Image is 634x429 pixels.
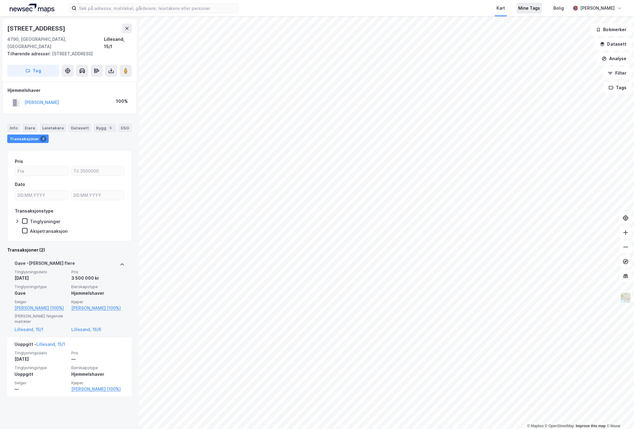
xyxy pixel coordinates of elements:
[40,136,46,142] div: 2
[591,24,632,36] button: Bokmerker
[7,246,132,254] div: Transaksjoner (2)
[7,24,66,33] div: [STREET_ADDRESS]
[15,350,68,356] span: Tinglysningsdato
[15,385,68,393] div: —
[7,51,52,56] span: Tilhørende adresser:
[30,228,68,234] div: Aksjetransaksjon
[15,304,68,312] a: [PERSON_NAME] (100%)
[94,124,116,132] div: Bygg
[71,365,125,370] span: Eierskapstype
[604,400,634,429] iframe: Chat Widget
[15,314,68,324] span: [PERSON_NAME] følgende matrikler
[104,36,132,50] div: Lillesand, 15/1
[15,158,23,165] div: Pris
[71,385,125,393] a: [PERSON_NAME] (100%)
[15,365,68,370] span: Tinglysningstype
[71,371,125,378] div: Hjemmelshaver
[15,269,68,275] span: Tinglysningsdato
[116,98,128,105] div: 100%
[71,356,125,363] div: —
[30,219,60,224] div: Tinglysninger
[15,356,68,363] div: [DATE]
[71,191,124,200] input: DD.MM.YYYY
[7,50,127,57] div: [STREET_ADDRESS]
[15,207,53,215] div: Transaksjonstype
[15,167,68,176] input: Fra
[69,124,91,132] div: Datasett
[576,424,606,428] a: Improve this map
[71,269,125,275] span: Pris
[15,326,68,333] a: Lillesand, 15/1
[118,124,131,132] div: ESG
[71,350,125,356] span: Pris
[7,36,104,50] div: 4790, [GEOGRAPHIC_DATA], [GEOGRAPHIC_DATA]
[15,290,68,297] div: Gave
[497,5,505,12] div: Kart
[527,424,544,428] a: Mapbox
[15,371,68,378] div: Uoppgitt
[71,380,125,385] span: Kjøper
[71,299,125,304] span: Kjøper
[15,181,25,188] div: Dato
[15,260,75,269] div: Gave - [PERSON_NAME] flere
[604,400,634,429] div: Kontrollprogram for chat
[15,275,68,282] div: [DATE]
[71,304,125,312] a: [PERSON_NAME] (100%)
[603,82,632,94] button: Tags
[15,284,68,289] span: Tinglysningstype
[545,424,574,428] a: OpenStreetMap
[40,124,66,132] div: Leietakere
[15,380,68,385] span: Selger
[7,124,20,132] div: Info
[7,65,59,77] button: Tag
[71,326,125,333] a: Lillesand, 16/6
[603,67,632,79] button: Filter
[22,124,37,132] div: Eiere
[71,275,125,282] div: 3 500 000 kr
[580,5,615,12] div: [PERSON_NAME]
[76,4,238,13] input: Søk på adresse, matrikkel, gårdeiere, leietakere eller personer
[71,284,125,289] span: Eierskapstype
[36,342,65,347] a: Lillesand, 15/1
[71,290,125,297] div: Hjemmelshaver
[15,191,68,200] input: DD.MM.YYYY
[597,53,632,65] button: Analyse
[108,125,114,131] div: 5
[620,292,631,304] img: Z
[15,299,68,304] span: Selger
[71,167,124,176] input: Til 3500000
[595,38,632,50] button: Datasett
[518,5,540,12] div: Mine Tags
[553,5,564,12] div: Bolig
[7,135,49,143] div: Transaksjoner
[8,87,131,94] div: Hjemmelshaver
[15,341,65,350] div: Uoppgitt -
[10,4,54,13] img: logo.a4113a55bc3d86da70a041830d287a7e.svg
